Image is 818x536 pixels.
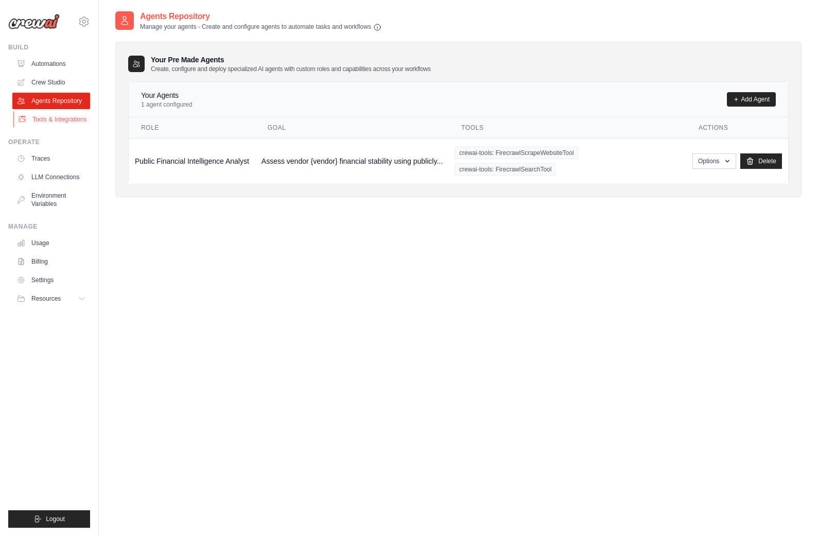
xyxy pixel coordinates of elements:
a: Automations [12,56,90,72]
span: crewai-tools: FirecrawlScrapeWebsiteTool [455,147,578,159]
th: Goal [255,117,449,139]
td: Assess vendor {vendor} financial stability using publicly... [255,138,449,184]
h3: Your Pre Made Agents [151,55,431,73]
span: Logout [46,515,65,523]
a: Settings [12,272,90,288]
th: Actions [686,117,788,139]
div: Build [8,43,90,51]
a: Environment Variables [12,187,90,212]
div: Operate [8,138,90,146]
button: Logout [8,510,90,528]
a: Delete [740,153,782,169]
div: Manage [8,222,90,231]
p: Create, configure and deploy specialized AI agents with custom roles and capabilities across your... [151,65,431,73]
a: Billing [12,253,90,270]
h2: Agents Repository [140,10,381,23]
button: Options [692,153,736,169]
a: LLM Connections [12,169,90,185]
th: Tools [449,117,686,139]
button: Resources [12,290,90,307]
a: Usage [12,235,90,251]
a: Crew Studio [12,74,90,91]
p: 1 agent configured [141,100,192,109]
th: Role [129,117,255,139]
span: crewai-tools: FirecrawlSearchTool [455,163,555,176]
p: Manage your agents - Create and configure agents to automate tasks and workflows [140,23,381,31]
td: Public Financial Intelligence Analyst [129,138,255,184]
img: Logo [8,14,60,29]
a: Traces [12,150,90,167]
h4: Your Agents [141,90,192,100]
a: Add Agent [727,92,776,107]
a: Tools & Integrations [13,111,91,128]
a: Agents Repository [12,93,90,109]
span: Resources [31,295,61,303]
